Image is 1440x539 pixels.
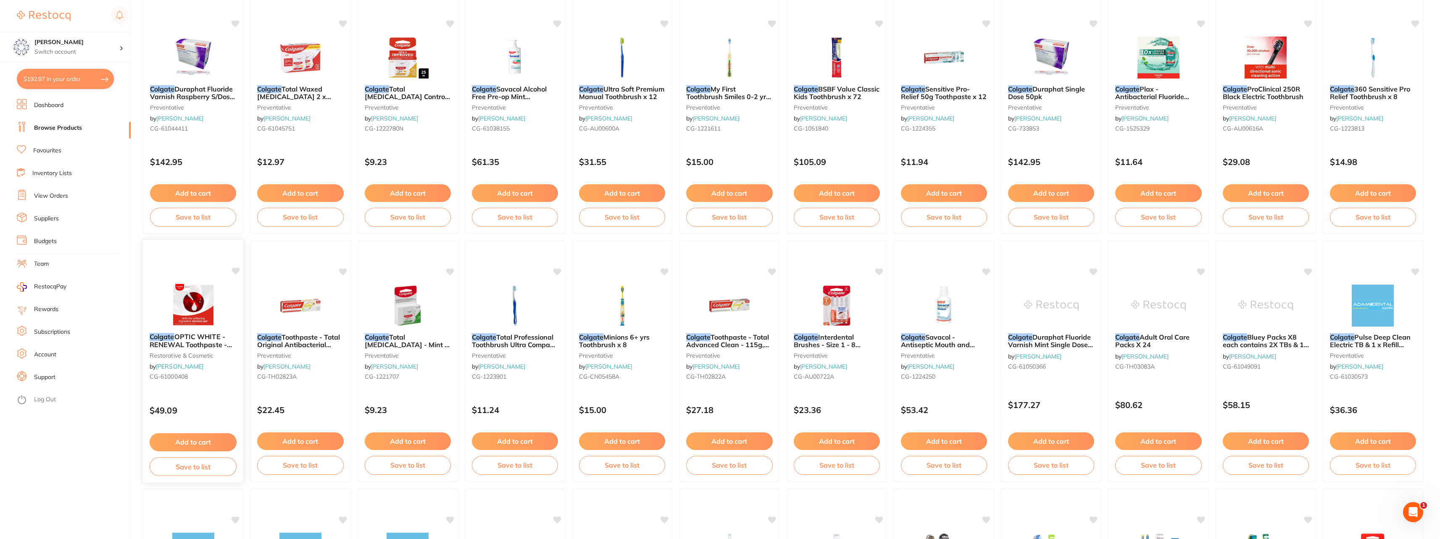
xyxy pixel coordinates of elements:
span: 1 [1420,502,1427,509]
p: $53.42 [901,405,987,415]
iframe: Intercom live chat [1403,502,1423,522]
span: Pulse Deep Clean Electric TB & 1 x Refill Head [1330,333,1411,357]
em: Colgate [1223,85,1247,93]
small: preventative [901,352,987,359]
button: Save to list [257,456,343,474]
img: Colgate Interdental Brushes - Size 1 - 8 Brushes per Pack, 6-Packs [809,285,864,327]
button: Add to cart [150,184,236,202]
p: $23.36 [794,405,880,415]
p: $9.23 [365,157,451,167]
em: Colgate [150,85,174,93]
b: Colgate Duraphat Fluoride Varnish Mint Single Dose Pk 50 [1008,333,1094,349]
button: Save to list [472,208,558,226]
img: Colgate Total Tartar Control Dental Floss 25m x 6 [380,37,435,78]
span: CG-61030573 [1330,373,1368,380]
button: Add to cart [794,432,880,450]
a: Budgets [34,237,57,246]
b: Colgate Minions 6+ yrs Toothbrush x 8 [579,333,665,349]
span: CG-733853 [1008,125,1039,132]
p: $177.27 [1008,400,1094,410]
a: [PERSON_NAME] [263,115,311,122]
p: $11.94 [901,157,987,167]
span: by [150,115,203,122]
span: CG-61038155 [472,125,510,132]
span: CG-AU00616A [1223,125,1263,132]
a: [PERSON_NAME] [585,115,632,122]
span: Sensitive Pro-Relief 50g Toothpaste x 12 [901,85,987,101]
span: by [686,115,740,122]
a: [PERSON_NAME] [263,363,311,370]
span: CG-TH03083A [1115,363,1155,370]
a: [PERSON_NAME] [800,363,847,370]
b: Colgate Total Waxed Dental Floss 2 x 100m [257,85,343,101]
small: preventative [901,104,987,111]
button: Add to cart [1330,184,1416,202]
button: Add to cart [1115,184,1201,202]
span: by [1330,363,1383,370]
span: BSBF Value Classic Kids Toothbrush x 72 [794,85,879,101]
a: Rewards [34,305,58,314]
span: by [901,115,954,122]
p: $22.45 [257,405,343,415]
em: Colgate [365,85,389,93]
span: by [257,363,311,370]
button: $192.97 in your order [17,69,114,89]
span: by [1223,115,1276,122]
img: Colgate BSBF Value Classic Kids Toothbrush x 72 [809,37,864,78]
a: [PERSON_NAME] [1336,363,1383,370]
span: Duraphat Fluoride Varnish Mint Single Dose Pk 50 [1008,333,1093,357]
b: Colgate My First Toothbrush Smiles 0-2 yrs x 8 [686,85,772,101]
p: $49.09 [150,406,237,415]
span: by [472,115,525,122]
a: Inventory Lists [32,169,72,178]
b: Colgate Savacol Alcohol Free Pre-op Mint Mouthrinse 1L 3PK [472,85,558,101]
a: [PERSON_NAME] [692,363,740,370]
img: Colgate Duraphat Single Dose 50pk [1024,37,1079,78]
span: by [365,115,418,122]
span: Savacol - Antiseptic Mouth and Throat Rinse - Alcohol Free - 300ml, 6-Pack [901,333,987,364]
span: by [1223,353,1276,360]
span: by [579,363,632,370]
span: CG-1224250 [901,373,935,380]
em: Colgate [901,85,925,93]
span: CG-1222780N [365,125,403,132]
em: Colgate [579,333,603,341]
em: Colgate [1008,333,1032,341]
span: by [472,363,525,370]
b: Colgate Toothpaste - Total Advanced Clean - 115g, 12-Pack [686,333,772,349]
img: Colgate Savacol - Antiseptic Mouth and Throat Rinse - Alcohol Free - 300ml, 6-Pack [916,285,971,327]
span: by [794,115,847,122]
em: Colgate [794,85,818,93]
a: [PERSON_NAME] [478,363,525,370]
small: preventative [1330,352,1416,359]
b: Colgate Plax - Antibacterial Fluoride Mouthwash - Alcohol Free - Freshmint - 500ml, 4-Pack [1115,85,1201,101]
small: preventative [472,104,558,111]
span: RestocqPay [34,283,66,291]
button: Save to list [150,457,237,476]
span: Ultra Soft Premium Manual Toothbrush x 12 [579,85,664,101]
img: Colgate Total Waxed Dental Floss 2 x 100m [273,37,328,78]
b: Colgate OPTIC WHITE - RENEWAL Toothpaste - 3% Hydrogen Peroxide - 85g, 6-Pack [150,333,237,348]
button: Add to cart [365,184,451,202]
span: by [1115,115,1169,122]
small: preventative [579,352,665,359]
span: CG-1223901 [472,373,506,380]
button: Save to list [365,456,451,474]
button: Add to cart [257,432,343,450]
small: restorative & cosmetic [150,352,237,358]
a: Restocq Logo [17,6,71,26]
a: Browse Products [34,124,82,132]
a: [PERSON_NAME] [371,115,418,122]
img: Colgate Ultra Soft Premium Manual Toothbrush x 12 [595,37,650,78]
span: Duraphat Single Dose 50pk [1008,85,1085,101]
button: Save to list [150,208,236,226]
button: Save to list [579,208,665,226]
button: Save to list [1115,208,1201,226]
a: [PERSON_NAME] [907,115,954,122]
b: Colgate BSBF Value Classic Kids Toothbrush x 72 [794,85,880,101]
a: [PERSON_NAME] [585,363,632,370]
img: Colgate 360 Sensitive Pro Relief Toothbrush x 8 [1345,37,1400,78]
img: Colgate My First Toothbrush Smiles 0-2 yrs x 8 [702,37,757,78]
small: preventative [1115,104,1201,111]
img: Colgate Bluey Packs X8 each contains 2X TBs & 1X TP [1238,285,1293,327]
